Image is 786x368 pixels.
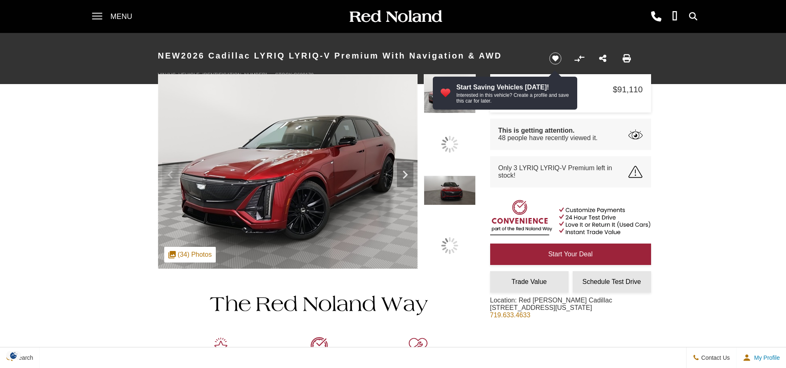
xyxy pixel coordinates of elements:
[275,72,293,78] span: Stock:
[158,39,536,72] h1: 2026 Cadillac LYRIQ LYRIQ-V Premium With Navigation & AWD
[490,244,651,265] a: Start Your Deal
[548,251,593,258] span: Start Your Deal
[573,52,585,65] button: Compare vehicle
[498,134,598,142] span: 48 people have recently viewed it.
[168,72,267,78] span: [US_VEHICLE_IDENTIFICATION_NUMBER]
[498,85,643,94] a: Price $91,110
[546,52,564,65] button: Save vehicle
[158,72,168,78] span: VIN:
[512,278,547,285] span: Trade Value
[164,247,216,263] div: (34) Photos
[498,164,629,179] span: Only 3 LYRIQ LYRIQ-V Premium left in stock!
[424,74,476,113] img: New 2026 Red Cadillac LYRIQ-V Premium image 1
[623,54,631,63] a: Print this New 2026 Cadillac LYRIQ LYRIQ-V Premium With Navigation & AWD
[599,54,607,63] a: Share this New 2026 Cadillac LYRIQ LYRIQ-V Premium With Navigation & AWD
[490,297,612,325] div: Location: Red [PERSON_NAME] Cadillac [STREET_ADDRESS][US_STATE]
[699,354,730,361] span: Contact Us
[613,85,642,94] span: $91,110
[4,351,23,360] img: Opt-Out Icon
[348,9,443,24] img: Red Noland Auto Group
[583,278,641,285] span: Schedule Test Drive
[498,94,643,102] a: Details
[490,271,569,293] a: Trade Value
[490,312,531,319] a: 719.633.4633
[424,176,476,205] img: New 2026 Red Cadillac LYRIQ-V Premium image 3
[498,85,613,94] span: Price
[751,354,780,361] span: My Profile
[293,72,314,78] span: C600179
[573,271,651,293] a: Schedule Test Drive
[736,347,786,368] button: Open user profile menu
[158,51,181,60] strong: New
[158,74,418,269] img: New 2026 Red Cadillac LYRIQ-V Premium image 1
[397,162,413,187] div: Next
[4,351,23,360] section: Click to Open Cookie Consent Modal
[498,127,598,134] span: This is getting attention.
